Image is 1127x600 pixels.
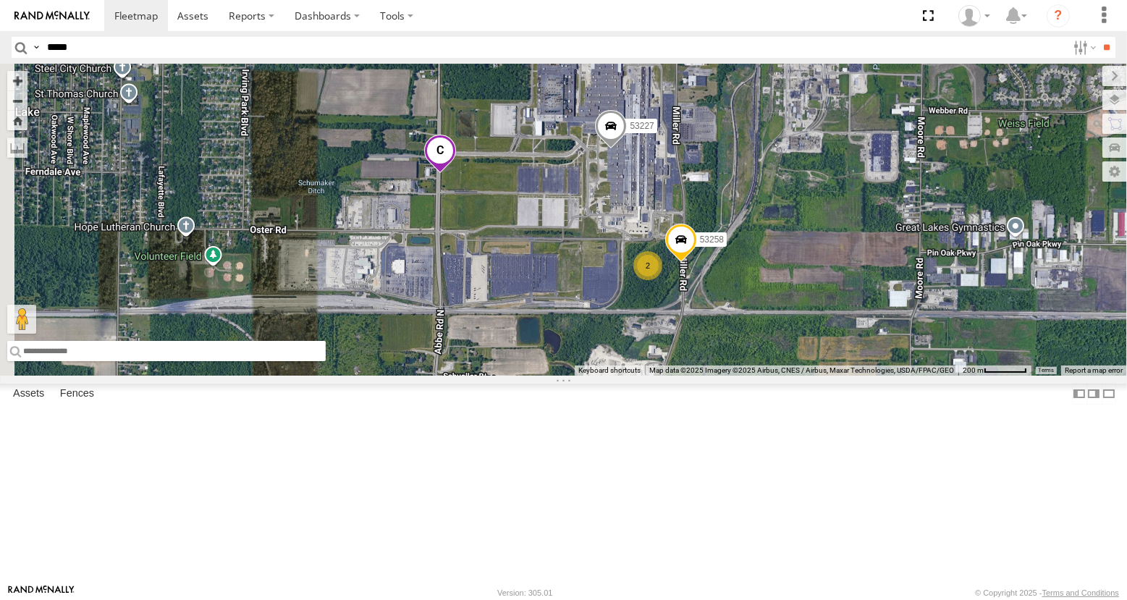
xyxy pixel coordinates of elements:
a: Report a map error [1065,366,1123,374]
a: Terms and Conditions [1042,588,1119,597]
label: Map Settings [1102,161,1127,182]
button: Map Scale: 200 m per 56 pixels [958,366,1031,376]
span: 53227 [630,121,654,131]
div: Version: 305.01 [497,588,552,597]
label: Hide Summary Table [1102,384,1116,405]
div: © Copyright 2025 - [975,588,1119,597]
button: Zoom Home [7,111,28,130]
label: Dock Summary Table to the Right [1086,384,1101,405]
label: Assets [6,384,51,404]
a: Terms [1039,368,1054,373]
label: Search Query [30,37,42,58]
div: Miky Transport [953,5,995,27]
span: 200 m [963,366,984,374]
button: Zoom in [7,71,28,90]
label: Dock Summary Table to the Left [1072,384,1086,405]
img: rand-logo.svg [14,11,90,21]
button: Zoom out [7,90,28,111]
label: Fences [53,384,101,404]
button: Drag Pegman onto the map to open Street View [7,305,36,334]
i: ? [1047,4,1070,28]
span: 53258 [699,234,723,244]
button: Keyboard shortcuts [578,366,641,376]
a: Visit our Website [8,586,75,600]
label: Search Filter Options [1068,37,1099,58]
span: Map data ©2025 Imagery ©2025 Airbus, CNES / Airbus, Maxar Technologies, USDA/FPAC/GEO [649,366,954,374]
div: 2 [633,251,662,280]
label: Measure [7,138,28,158]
